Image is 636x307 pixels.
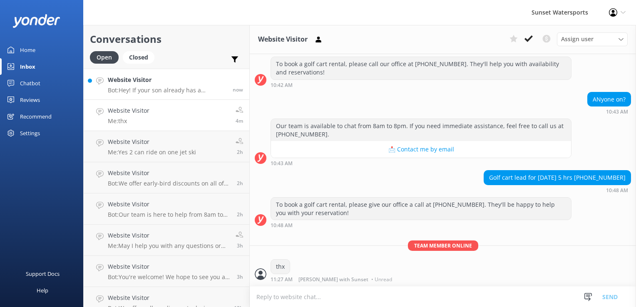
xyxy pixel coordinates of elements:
[606,188,628,193] strong: 10:48 AM
[84,225,249,256] a: Website VisitorMe:May I help you with any questions or help you with a booking?3h
[26,265,60,282] div: Support Docs
[271,223,293,228] strong: 10:48 AM
[258,34,308,45] h3: Website Visitor
[237,149,243,156] span: Sep 26 2025 08:24am (UTC -05:00) America/Cancun
[271,83,293,88] strong: 10:42 AM
[108,106,149,115] h4: Website Visitor
[236,117,243,124] span: Sep 26 2025 10:27am (UTC -05:00) America/Cancun
[484,171,631,185] div: Golf cart lead for [DATE] 5 hrs [PHONE_NUMBER]
[90,31,243,47] h2: Conversations
[108,200,231,209] h4: Website Visitor
[271,119,571,141] div: Our team is available to chat from 8am to 8pm. If you need immediate assistance, feel free to cal...
[271,141,571,158] button: 📩 Contact me by email
[271,276,394,282] div: Sep 26 2025 10:27am (UTC -05:00) America/Cancun
[237,273,243,280] span: Sep 26 2025 06:48am (UTC -05:00) America/Cancun
[84,256,249,287] a: Website VisitorBot:You're welcome! We hope to see you at [GEOGRAPHIC_DATA] soon!3h
[108,180,231,187] p: Bot: We offer early-bird discounts on all of our morning trips, and when you book direct, we guar...
[237,180,243,187] span: Sep 26 2025 08:23am (UTC -05:00) America/Cancun
[20,42,35,58] div: Home
[237,211,243,218] span: Sep 26 2025 08:20am (UTC -05:00) America/Cancun
[108,75,226,84] h4: Website Visitor
[408,240,478,251] span: Team member online
[271,82,571,88] div: Sep 26 2025 09:42am (UTC -05:00) America/Cancun
[84,131,249,162] a: Website VisitorMe:Yes 2 can ride on one jet ski2h
[108,273,231,281] p: Bot: You're welcome! We hope to see you at [GEOGRAPHIC_DATA] soon!
[108,262,231,271] h4: Website Visitor
[484,187,631,193] div: Sep 26 2025 09:48am (UTC -05:00) America/Cancun
[271,222,571,228] div: Sep 26 2025 09:48am (UTC -05:00) America/Cancun
[298,277,368,282] span: [PERSON_NAME] with Sunset
[84,69,249,100] a: Website VisitorBot:Hey! If your son already has a [US_STATE] Boaters License, he's all set and do...
[557,32,628,46] div: Assign User
[108,87,226,94] p: Bot: Hey! If your son already has a [US_STATE] Boaters License, he's all set and doesn't need to ...
[37,282,48,299] div: Help
[588,92,631,106] div: ANyone on?
[237,242,243,249] span: Sep 26 2025 07:28am (UTC -05:00) America/Cancun
[20,92,40,108] div: Reviews
[12,14,60,28] img: yonder-white-logo.png
[108,117,149,125] p: Me: thx
[123,51,154,64] div: Closed
[561,35,594,44] span: Assign user
[108,211,231,218] p: Bot: Our team is here to help from 8am to 8pm! You can also give us a call at [PHONE_NUMBER].
[84,162,249,193] a: Website VisitorBot:We offer early-bird discounts on all of our morning trips, and when you book d...
[108,293,228,302] h4: Website Visitor
[371,277,392,282] span: • Unread
[587,109,631,114] div: Sep 26 2025 09:43am (UTC -05:00) America/Cancun
[108,242,229,250] p: Me: May I help you with any questions or help you with a booking?
[90,51,119,64] div: Open
[84,100,249,131] a: Website VisitorMe:thx4m
[271,260,290,274] div: thx
[271,57,571,79] div: To book a golf cart rental, please call our office at [PHONE_NUMBER]. They'll help you with avail...
[108,231,229,240] h4: Website Visitor
[84,193,249,225] a: Website VisitorBot:Our team is here to help from 8am to 8pm! You can also give us a call at [PHON...
[20,125,40,141] div: Settings
[108,137,196,146] h4: Website Visitor
[606,109,628,114] strong: 10:43 AM
[108,168,231,178] h4: Website Visitor
[233,86,243,93] span: Sep 26 2025 10:31am (UTC -05:00) America/Cancun
[108,149,196,156] p: Me: Yes 2 can ride on one jet ski
[90,52,123,62] a: Open
[271,160,571,166] div: Sep 26 2025 09:43am (UTC -05:00) America/Cancun
[271,161,293,166] strong: 10:43 AM
[123,52,159,62] a: Closed
[20,75,40,92] div: Chatbot
[20,108,52,125] div: Recommend
[20,58,35,75] div: Inbox
[271,198,571,220] div: To book a golf cart rental, please give our office a call at [PHONE_NUMBER]. They'll be happy to ...
[271,277,293,282] strong: 11:27 AM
